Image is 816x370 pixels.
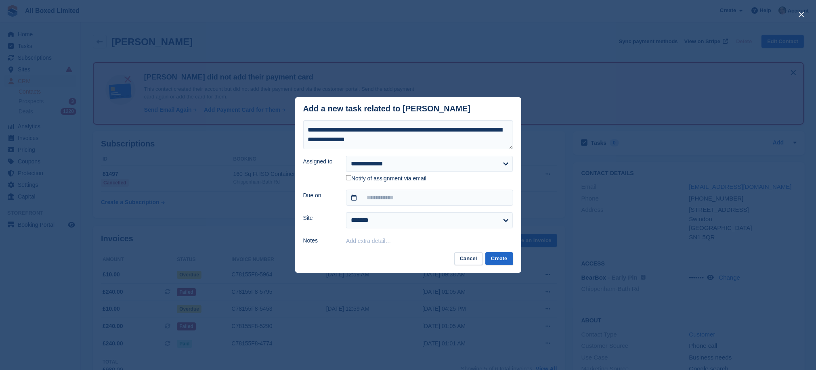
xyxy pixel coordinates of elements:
label: Due on [303,191,337,200]
button: Cancel [454,252,483,265]
label: Notes [303,236,337,245]
button: close [795,8,808,21]
div: Add a new task related to [PERSON_NAME] [303,104,471,113]
button: Create [485,252,513,265]
input: Notify of assignment via email [346,175,351,180]
label: Notify of assignment via email [346,175,426,182]
label: Assigned to [303,157,337,166]
button: Add extra detail… [346,238,391,244]
label: Site [303,214,337,222]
